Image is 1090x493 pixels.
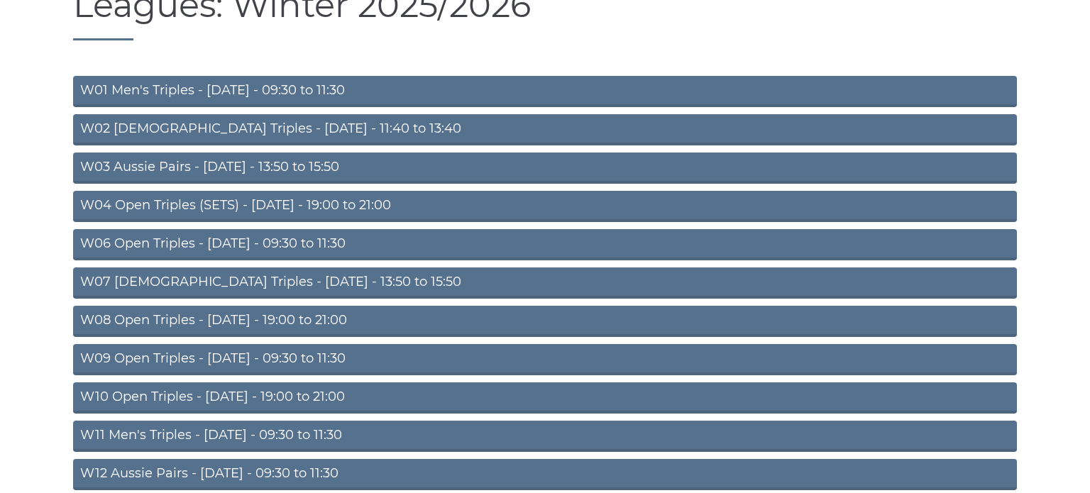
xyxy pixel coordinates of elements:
a: W01 Men's Triples - [DATE] - 09:30 to 11:30 [73,76,1017,107]
a: W06 Open Triples - [DATE] - 09:30 to 11:30 [73,229,1017,260]
a: W04 Open Triples (SETS) - [DATE] - 19:00 to 21:00 [73,191,1017,222]
a: W10 Open Triples - [DATE] - 19:00 to 21:00 [73,382,1017,414]
a: W11 Men's Triples - [DATE] - 09:30 to 11:30 [73,421,1017,452]
a: W07 [DEMOGRAPHIC_DATA] Triples - [DATE] - 13:50 to 15:50 [73,267,1017,299]
a: W08 Open Triples - [DATE] - 19:00 to 21:00 [73,306,1017,337]
a: W03 Aussie Pairs - [DATE] - 13:50 to 15:50 [73,153,1017,184]
a: W09 Open Triples - [DATE] - 09:30 to 11:30 [73,344,1017,375]
a: W02 [DEMOGRAPHIC_DATA] Triples - [DATE] - 11:40 to 13:40 [73,114,1017,145]
a: W12 Aussie Pairs - [DATE] - 09:30 to 11:30 [73,459,1017,490]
